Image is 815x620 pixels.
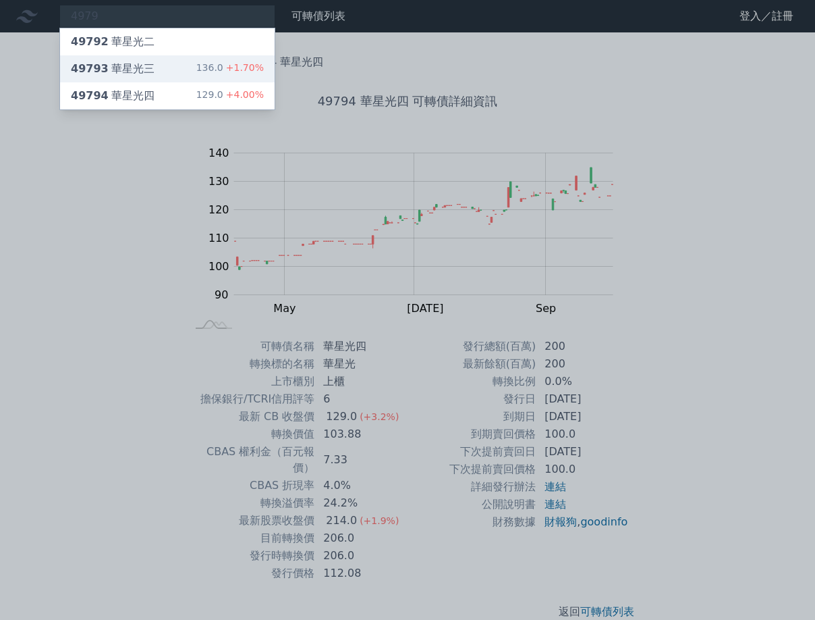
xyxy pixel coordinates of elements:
div: 華星光二 [71,34,154,50]
span: +4.00% [223,89,264,100]
a: 49793華星光三 136.0+1.70% [60,55,275,82]
div: 129.0 [196,88,264,104]
div: 136.0 [196,61,264,77]
a: 49794華星光四 129.0+4.00% [60,82,275,109]
div: 華星光三 [71,61,154,77]
span: +1.70% [223,62,264,73]
span: 49792 [71,35,109,48]
div: 華星光四 [71,88,154,104]
span: 49794 [71,89,109,102]
span: 49793 [71,62,109,75]
a: 49792華星光二 [60,28,275,55]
